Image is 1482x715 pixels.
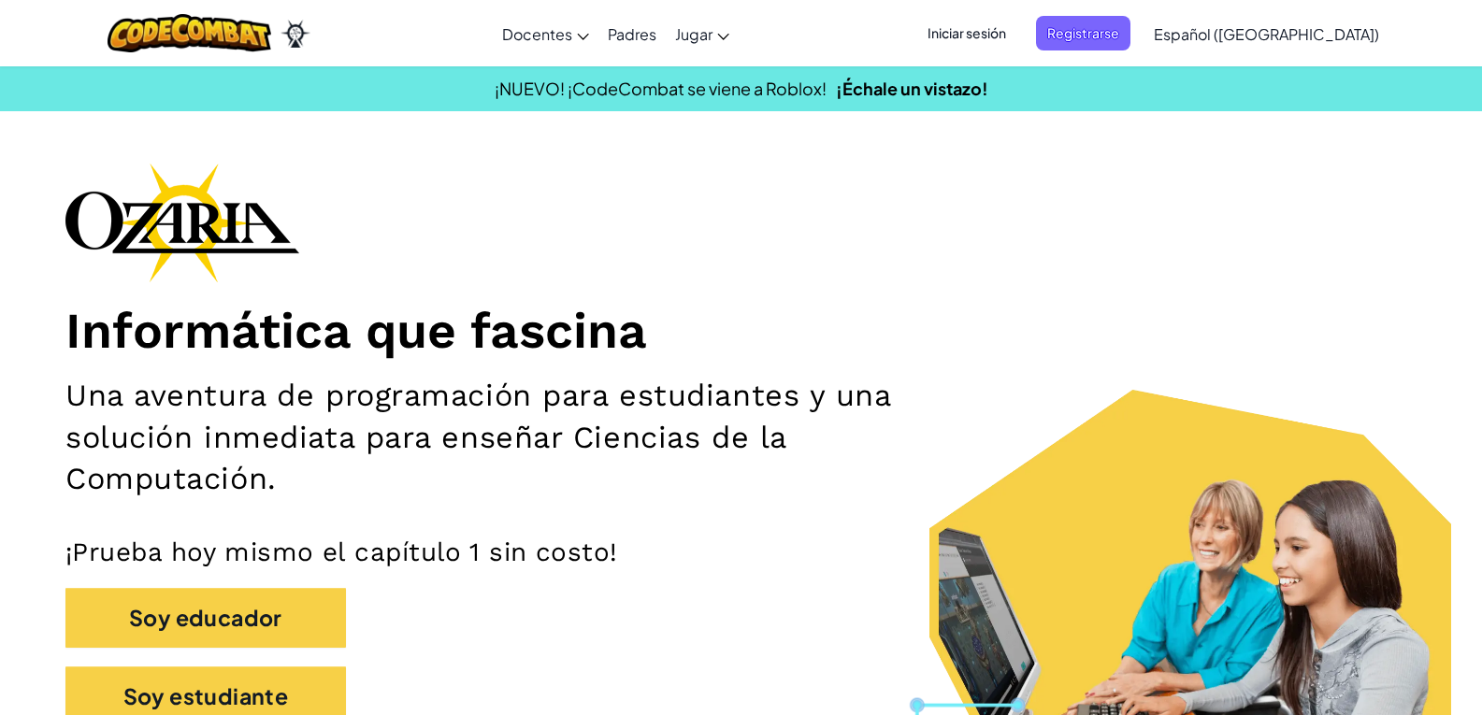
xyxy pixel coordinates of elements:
[493,8,598,59] a: Docentes
[495,78,827,99] span: ¡NUEVO! ¡CodeCombat se viene a Roblox!
[598,8,666,59] a: Padres
[1144,8,1388,59] a: Español ([GEOGRAPHIC_DATA])
[108,14,271,52] img: CodeCombat logo
[836,78,988,99] a: ¡Échale un vistazo!
[1036,16,1130,50] button: Registrarse
[675,24,712,44] span: Jugar
[1154,24,1379,44] span: Español ([GEOGRAPHIC_DATA])
[666,8,739,59] a: Jugar
[65,536,1417,569] p: ¡Prueba hoy mismo el capítulo 1 sin costo!
[281,20,310,48] img: Ozaria
[916,16,1017,50] button: Iniciar sesión
[502,24,572,44] span: Docentes
[65,301,1417,362] h1: Informática que fascina
[65,163,299,282] img: Ozaria branding logo
[65,375,971,498] h2: Una aventura de programación para estudiantes y una solución inmediata para enseñar Ciencias de l...
[65,588,346,649] button: Soy educador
